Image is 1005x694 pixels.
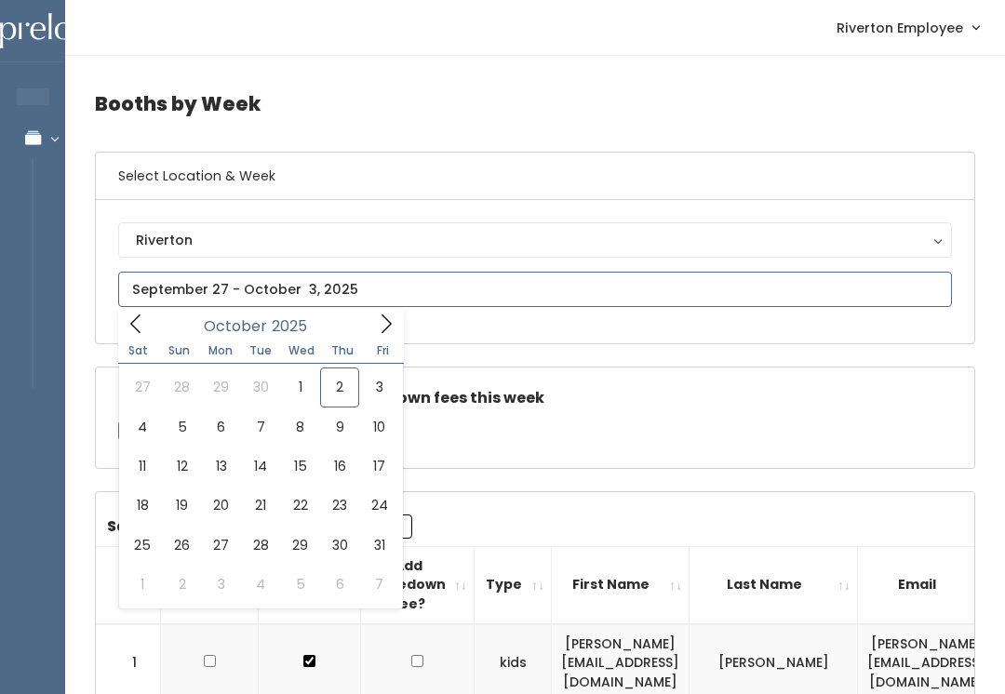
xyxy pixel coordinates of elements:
[837,18,963,38] span: Riverton Employee
[241,407,280,447] span: October 7, 2025
[202,486,241,525] span: October 20, 2025
[359,407,398,447] span: October 10, 2025
[162,407,201,447] span: October 5, 2025
[281,367,320,407] span: October 1, 2025
[96,153,974,200] h6: Select Location & Week
[281,407,320,447] span: October 8, 2025
[162,447,201,486] span: October 12, 2025
[241,565,280,604] span: November 4, 2025
[123,565,162,604] span: November 1, 2025
[359,526,398,565] span: October 31, 2025
[162,486,201,525] span: October 19, 2025
[202,565,241,604] span: November 3, 2025
[320,367,359,407] span: October 2, 2025
[281,486,320,525] span: October 22, 2025
[107,514,412,539] label: Search:
[202,526,241,565] span: October 27, 2025
[320,447,359,486] span: October 16, 2025
[690,546,858,623] th: Last Name: activate to sort column ascending
[123,447,162,486] span: October 11, 2025
[241,447,280,486] span: October 14, 2025
[322,345,363,356] span: Thu
[123,407,162,447] span: October 4, 2025
[123,367,162,407] span: September 27, 2025
[162,367,201,407] span: September 28, 2025
[118,222,952,258] button: Riverton
[320,565,359,604] span: November 6, 2025
[320,486,359,525] span: October 23, 2025
[159,345,200,356] span: Sun
[162,526,201,565] span: October 26, 2025
[95,78,975,129] h4: Booths by Week
[281,526,320,565] span: October 29, 2025
[359,486,398,525] span: October 24, 2025
[361,546,475,623] th: Add Takedown Fee?: activate to sort column ascending
[241,367,280,407] span: September 30, 2025
[552,546,690,623] th: First Name: activate to sort column ascending
[204,319,267,334] span: October
[281,345,322,356] span: Wed
[359,447,398,486] span: October 17, 2025
[241,486,280,525] span: October 21, 2025
[118,272,952,307] input: September 27 - October 3, 2025
[96,546,161,623] th: #: activate to sort column descending
[320,407,359,447] span: October 9, 2025
[281,565,320,604] span: November 5, 2025
[162,565,201,604] span: November 2, 2025
[202,447,241,486] span: October 13, 2025
[136,230,934,250] div: Riverton
[475,546,552,623] th: Type: activate to sort column ascending
[202,407,241,447] span: October 6, 2025
[818,7,998,47] a: Riverton Employee
[241,526,280,565] span: October 28, 2025
[320,526,359,565] span: October 30, 2025
[359,565,398,604] span: November 7, 2025
[202,367,241,407] span: September 29, 2025
[858,546,996,623] th: Email: activate to sort column ascending
[359,367,398,407] span: October 3, 2025
[281,447,320,486] span: October 15, 2025
[118,345,159,356] span: Sat
[200,345,241,356] span: Mon
[123,486,162,525] span: October 18, 2025
[240,345,281,356] span: Tue
[363,345,404,356] span: Fri
[123,526,162,565] span: October 25, 2025
[118,390,952,407] h5: Check this box if there are no takedown fees this week
[267,314,323,338] input: Year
